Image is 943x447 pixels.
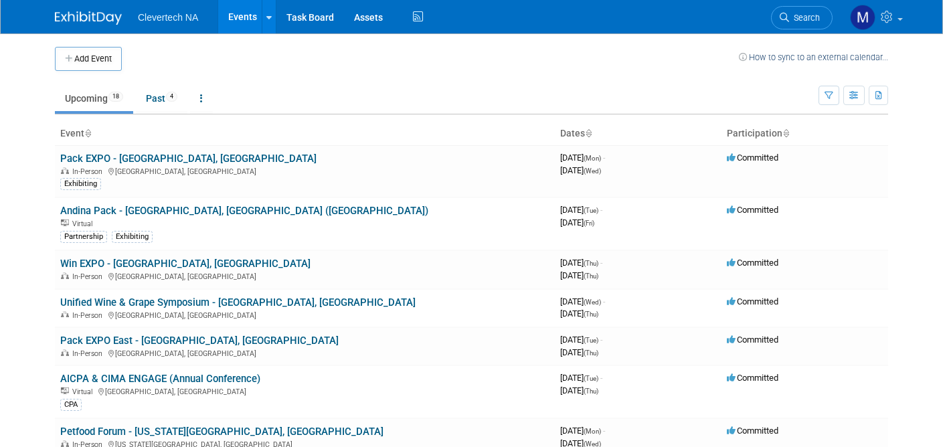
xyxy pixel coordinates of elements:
div: [GEOGRAPHIC_DATA], [GEOGRAPHIC_DATA] [60,270,549,281]
div: [GEOGRAPHIC_DATA], [GEOGRAPHIC_DATA] [60,385,549,396]
span: (Thu) [584,272,598,280]
span: [DATE] [560,258,602,268]
span: (Tue) [584,337,598,344]
span: Virtual [72,387,96,396]
a: Sort by Event Name [84,128,91,139]
span: - [603,426,605,436]
span: - [603,296,605,306]
div: [GEOGRAPHIC_DATA], [GEOGRAPHIC_DATA] [60,347,549,358]
img: In-Person Event [61,167,69,174]
a: Sort by Participation Type [782,128,789,139]
span: In-Person [72,349,106,358]
a: AICPA & CIMA ENGAGE (Annual Conference) [60,373,260,385]
a: Unified Wine & Grape Symposium - [GEOGRAPHIC_DATA], [GEOGRAPHIC_DATA] [60,296,416,308]
span: - [600,335,602,345]
span: [DATE] [560,153,605,163]
span: (Fri) [584,219,594,227]
span: Committed [727,426,778,436]
span: [DATE] [560,347,598,357]
span: (Tue) [584,375,598,382]
span: 18 [108,92,123,102]
span: [DATE] [560,217,594,228]
div: [GEOGRAPHIC_DATA], [GEOGRAPHIC_DATA] [60,309,549,320]
span: - [600,373,602,383]
span: [DATE] [560,270,598,280]
span: Committed [727,258,778,268]
a: Andina Pack - [GEOGRAPHIC_DATA], [GEOGRAPHIC_DATA] ([GEOGRAPHIC_DATA]) [60,205,428,217]
th: Participation [721,122,888,145]
span: In-Person [72,311,106,320]
span: Committed [727,153,778,163]
span: (Thu) [584,260,598,267]
img: In-Person Event [61,272,69,279]
div: Partnership [60,231,107,243]
a: Petfood Forum - [US_STATE][GEOGRAPHIC_DATA], [GEOGRAPHIC_DATA] [60,426,383,438]
span: Committed [727,205,778,215]
a: Pack EXPO - [GEOGRAPHIC_DATA], [GEOGRAPHIC_DATA] [60,153,317,165]
span: [DATE] [560,426,605,436]
span: In-Person [72,167,106,176]
span: - [600,258,602,268]
span: (Thu) [584,349,598,357]
a: Upcoming18 [55,86,133,111]
span: (Wed) [584,167,601,175]
span: [DATE] [560,205,602,215]
div: Exhibiting [60,178,101,190]
span: [DATE] [560,385,598,395]
img: In-Person Event [61,440,69,447]
span: (Tue) [584,207,598,214]
button: Add Event [55,47,122,71]
img: ExhibitDay [55,11,122,25]
span: (Wed) [584,298,601,306]
span: In-Person [72,272,106,281]
a: How to sync to an external calendar... [739,52,888,62]
span: (Thu) [584,387,598,395]
span: Committed [727,335,778,345]
span: (Mon) [584,155,601,162]
th: Event [55,122,555,145]
div: Exhibiting [112,231,153,243]
span: Search [789,13,820,23]
span: [DATE] [560,296,605,306]
th: Dates [555,122,721,145]
span: [DATE] [560,165,601,175]
span: (Mon) [584,428,601,435]
span: Committed [727,373,778,383]
a: Win EXPO - [GEOGRAPHIC_DATA], [GEOGRAPHIC_DATA] [60,258,311,270]
img: In-Person Event [61,349,69,356]
a: Search [771,6,833,29]
span: [DATE] [560,335,602,345]
a: Pack EXPO East - [GEOGRAPHIC_DATA], [GEOGRAPHIC_DATA] [60,335,339,347]
span: Virtual [72,219,96,228]
span: (Thu) [584,310,598,318]
a: Past4 [136,86,187,111]
span: Clevertech NA [138,12,198,23]
span: 4 [166,92,177,102]
img: In-Person Event [61,311,69,318]
div: CPA [60,399,82,411]
img: Mariale Ryff [850,5,875,30]
div: [GEOGRAPHIC_DATA], [GEOGRAPHIC_DATA] [60,165,549,176]
span: [DATE] [560,373,602,383]
span: - [600,205,602,215]
img: Virtual Event [61,219,69,226]
span: - [603,153,605,163]
span: Committed [727,296,778,306]
img: Virtual Event [61,387,69,394]
span: [DATE] [560,308,598,319]
a: Sort by Start Date [585,128,592,139]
